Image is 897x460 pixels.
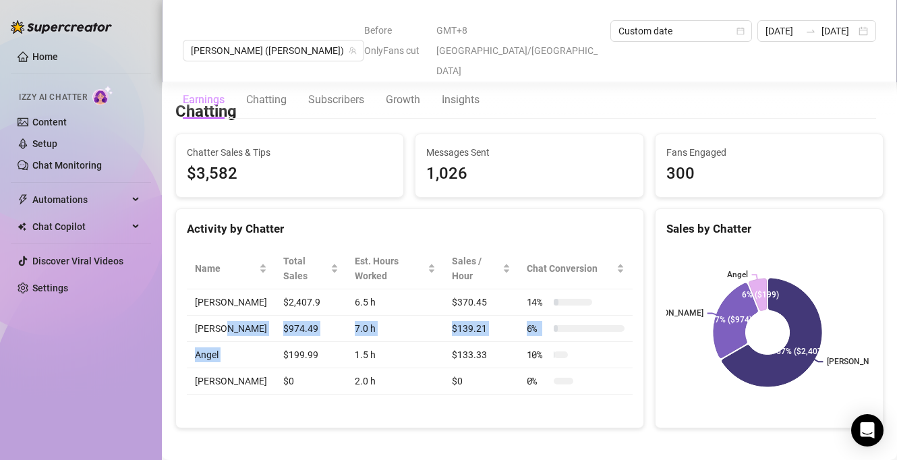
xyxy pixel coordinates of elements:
[275,316,347,342] td: $974.49
[19,91,87,104] span: Izzy AI Chatter
[426,161,632,187] div: 1,026
[175,101,237,123] h3: Chatting
[452,254,500,283] span: Sales / Hour
[32,138,57,149] a: Setup
[275,248,347,289] th: Total Sales
[32,256,123,266] a: Discover Viral Videos
[308,92,364,108] div: Subscribers
[347,342,444,368] td: 1.5 h
[827,357,889,367] text: [PERSON_NAME]
[187,368,275,395] td: [PERSON_NAME]
[666,220,872,238] div: Sales by Chatter
[275,342,347,368] td: $199.99
[444,289,519,316] td: $370.45
[32,216,128,237] span: Chat Copilot
[641,309,703,318] text: [PERSON_NAME]
[32,283,68,293] a: Settings
[519,248,633,289] th: Chat Conversion
[283,254,328,283] span: Total Sales
[187,289,275,316] td: [PERSON_NAME]
[187,316,275,342] td: [PERSON_NAME]
[527,321,548,336] span: 6 %
[444,316,519,342] td: $139.21
[527,261,614,276] span: Chat Conversion
[444,368,519,395] td: $0
[805,26,816,36] span: swap-right
[349,47,357,55] span: team
[32,160,102,171] a: Chat Monitoring
[618,21,744,41] span: Custom date
[275,289,347,316] td: $2,407.9
[436,20,602,81] span: GMT+8 [GEOGRAPHIC_DATA]/[GEOGRAPHIC_DATA]
[32,51,58,62] a: Home
[355,254,425,283] div: Est. Hours Worked
[426,145,632,160] span: Messages Sent
[364,20,428,61] span: Before OnlyFans cut
[92,86,113,105] img: AI Chatter
[527,347,548,362] span: 10 %
[183,92,225,108] div: Earnings
[187,145,393,160] span: Chatter Sales & Tips
[821,24,856,38] input: End date
[187,220,633,238] div: Activity by Chatter
[32,189,128,210] span: Automations
[444,248,519,289] th: Sales / Hour
[444,342,519,368] td: $133.33
[18,194,28,205] span: thunderbolt
[347,289,444,316] td: 6.5 h
[347,316,444,342] td: 7.0 h
[187,342,275,368] td: Angel
[726,270,747,279] text: Angel
[187,248,275,289] th: Name
[527,295,548,310] span: 14 %
[736,27,745,35] span: calendar
[666,161,872,187] div: 300
[851,414,884,447] div: Open Intercom Messenger
[187,161,393,187] span: $3,582
[32,117,67,127] a: Content
[765,24,800,38] input: Start date
[275,368,347,395] td: $0
[666,145,872,160] span: Fans Engaged
[246,92,287,108] div: Chatting
[442,92,480,108] div: Insights
[805,26,816,36] span: to
[11,20,112,34] img: logo-BBDzfeDw.svg
[195,261,256,276] span: Name
[527,374,548,389] span: 0 %
[347,368,444,395] td: 2.0 h
[191,40,356,61] span: Jaylie (jaylietori)
[18,222,26,231] img: Chat Copilot
[386,92,420,108] div: Growth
